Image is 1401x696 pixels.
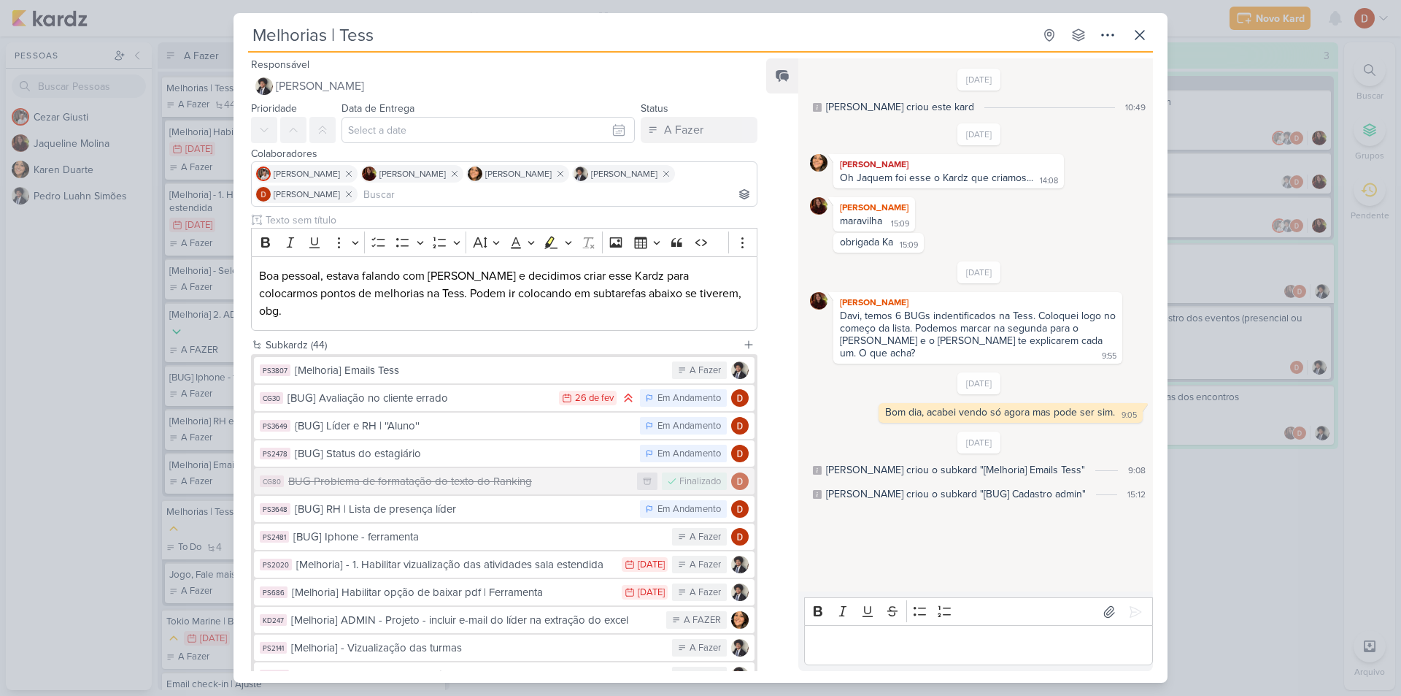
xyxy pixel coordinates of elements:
[810,292,827,310] img: Jaqueline Molina
[826,462,1085,478] div: Pedro Luahn criou o subkard "[Melhoria] Emails Tess"
[684,613,721,628] div: A FAZER
[804,625,1153,665] div: Editor editing area: main
[260,586,287,598] div: PS686
[260,475,284,487] div: CG80
[260,364,290,376] div: PS3807
[260,642,287,654] div: PS2141
[292,584,614,601] div: [Melhoria] Habilitar opção de baixar pdf | Ferramenta
[341,102,414,115] label: Data de Entrega
[690,558,721,573] div: A Fazer
[1040,175,1058,187] div: 14:08
[263,213,757,228] input: Texto sem título
[293,668,665,684] div: [Melhoria] - Seleção de turma líderes
[260,503,290,515] div: PS3648
[885,406,1115,418] div: Bom dia, acabei vendo só agora mas pode ser sim.
[254,357,754,383] button: PS3807 [Melhoria] Emails Tess A Fazer
[891,218,909,230] div: 15:09
[813,490,822,499] div: Este log é visível à todos no kard
[731,556,749,573] img: Pedro Luahn Simões
[362,167,377,181] img: Jaqueline Molina
[485,167,552,180] span: [PERSON_NAME]
[276,77,364,95] span: [PERSON_NAME]
[690,530,721,545] div: A Fazer
[731,500,749,518] img: Davi Elias Teixeira
[287,390,552,407] div: [BUG] Avaliação no cliente errado
[826,99,974,115] div: Pedro Luahn criou este kard
[248,22,1033,48] input: Kard Sem Título
[836,200,912,215] div: [PERSON_NAME]
[840,310,1119,359] div: Davi, temos 6 BUGs indentificados na Tess. Coloquei logo no começo da lista. Podemos marcar na se...
[731,667,749,684] img: Pedro Luahn Simões
[813,103,822,112] div: Este log é visível à todos no kard
[840,172,1033,184] div: Oh Jaquem foi esse o Kardz que criamos...
[1122,410,1137,421] div: 9:05
[379,167,446,180] span: [PERSON_NAME]
[731,473,749,490] img: Davi Elias Teixeira
[256,187,271,202] img: Davi Elias Teixeira
[679,475,721,489] div: Finalizado
[840,215,882,227] div: maravilha
[274,188,340,201] span: [PERSON_NAME]
[664,121,703,139] div: A Fazer
[251,102,297,115] label: Prioridade
[657,502,721,517] div: Em Andamento
[291,612,659,629] div: [Melhoria] ADMIN - Projeto - incluir e-mail do líder na extração do excel
[810,154,827,172] img: Karen Duarte
[260,670,289,681] div: PS2157
[260,448,290,459] div: PS2478
[341,117,635,143] input: Select a date
[360,186,754,203] input: Buscar
[293,529,665,546] div: [BUG] Iphone - ferramenta
[1128,464,1146,477] div: 9:08
[836,295,1119,310] div: [PERSON_NAME]
[468,167,482,181] img: Karen Duarte
[690,364,721,378] div: A Fazer
[260,392,283,404] div: CG30
[288,473,630,490] div: BUG Problema de formatação do texto do Ranking
[254,496,754,522] button: PS3648 [BUG] RH | Lista de presença líder Em Andamento
[731,639,749,657] img: Pedro Luahn Simões
[254,440,754,467] button: PS2478 [BUG] Status do estagiário Em Andamento
[254,579,754,605] button: PS686 [Melhoria] Habilitar opção de baixar pdf | Ferramenta [DATE] A Fazer
[690,586,721,600] div: A Fazer
[251,228,757,256] div: Editor toolbar
[255,77,273,95] img: Pedro Luahn Simões
[900,240,918,251] div: 15:09
[254,635,754,661] button: PS2141 [Melhoria] - Vizualização das turmas A Fazer
[254,607,754,633] button: KD247 [Melhoria] ADMIN - Projeto - incluir e-mail do líder na extração do excel A FAZER
[1125,101,1146,114] div: 10:49
[731,389,749,407] img: Davi Elias Teixeira
[731,584,749,601] img: Pedro Luahn Simões
[254,662,754,689] button: PS2157 [Melhoria] - Seleção de turma líderes A Fazer
[621,391,636,405] div: Prioridade Alta
[296,557,614,573] div: [Melhoria] - 1. Habilitar vizualização das atividades sala estendida
[260,559,292,570] div: PS2020
[690,669,721,684] div: A Fazer
[813,466,822,475] div: Este log é visível à todos no kard
[731,528,749,546] img: Davi Elias Teixeira
[574,167,588,181] img: Pedro Luahn Simões
[731,417,749,435] img: Davi Elias Teixeira
[731,611,749,629] img: Karen Duarte
[259,267,749,320] p: Boa pessoal, estava falando com [PERSON_NAME] e decidimos criar esse Kardz para colocarmos pontos...
[638,588,665,597] div: [DATE]
[291,640,665,657] div: [Melhoria] - Vizualização das turmas
[251,146,757,161] div: Colaboradores
[260,420,290,432] div: PS3649
[657,391,721,406] div: Em Andamento
[274,167,340,180] span: [PERSON_NAME]
[254,468,754,494] button: CG80 BUG Problema de formatação do texto do Ranking Finalizado
[1127,488,1146,501] div: 15:12
[254,385,754,411] button: CG30 [BUG] Avaliação no cliente errado 26 de fev Em Andamento
[1102,351,1116,362] div: 9:55
[260,531,289,543] div: PS2481
[591,167,657,180] span: [PERSON_NAME]
[804,597,1153,626] div: Editor toolbar
[266,337,737,353] div: Subkardz (44)
[295,362,665,379] div: [Melhoria] Emails Tess
[295,418,633,435] div: {BUG] Líder e RH | ''Aluno''
[840,236,893,248] div: obrigada Ka
[657,419,721,434] div: Em Andamento
[260,614,287,626] div: KD247
[295,445,633,462] div: [BUG] Status do estagiário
